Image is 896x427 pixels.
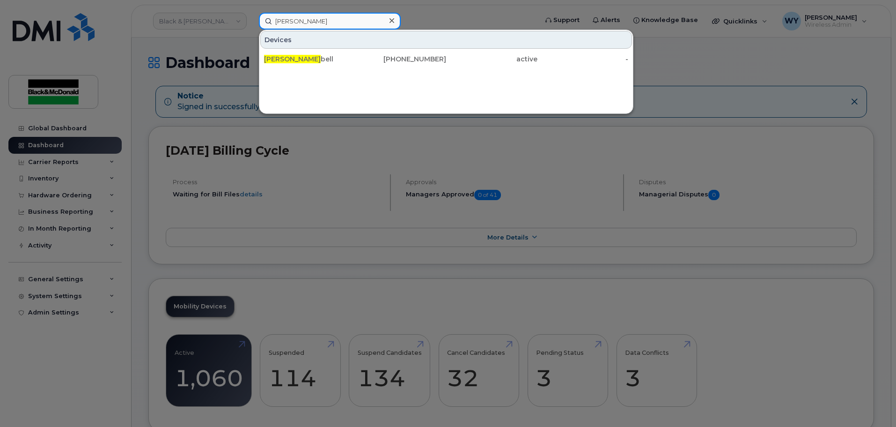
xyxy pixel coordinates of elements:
[260,31,632,49] div: Devices
[264,55,321,63] span: [PERSON_NAME]
[537,54,629,64] div: -
[446,54,537,64] div: active
[260,51,632,67] a: [PERSON_NAME]bell[PHONE_NUMBER]active-
[355,54,447,64] div: [PHONE_NUMBER]
[264,54,355,64] div: bell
